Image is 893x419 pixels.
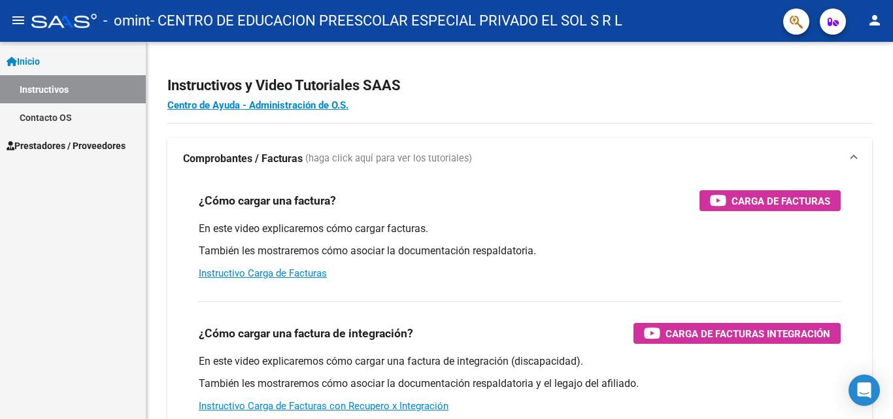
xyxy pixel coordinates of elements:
[305,152,472,166] span: (haga click aquí para ver los tutoriales)
[167,99,348,111] a: Centro de Ayuda - Administración de O.S.
[7,139,126,153] span: Prestadores / Proveedores
[199,324,413,343] h3: ¿Cómo cargar una factura de integración?
[199,244,841,258] p: También les mostraremos cómo asociar la documentación respaldatoria.
[199,267,327,279] a: Instructivo Carga de Facturas
[199,354,841,369] p: En este video explicaremos cómo cargar una factura de integración (discapacidad).
[10,12,26,28] mat-icon: menu
[199,192,336,210] h3: ¿Cómo cargar una factura?
[103,7,150,35] span: - omint
[666,326,830,342] span: Carga de Facturas Integración
[167,138,872,180] mat-expansion-panel-header: Comprobantes / Facturas (haga click aquí para ver los tutoriales)
[167,73,872,98] h2: Instructivos y Video Tutoriales SAAS
[199,222,841,236] p: En este video explicaremos cómo cargar facturas.
[199,400,448,412] a: Instructivo Carga de Facturas con Recupero x Integración
[183,152,303,166] strong: Comprobantes / Facturas
[199,377,841,391] p: También les mostraremos cómo asociar la documentación respaldatoria y el legajo del afiliado.
[633,323,841,344] button: Carga de Facturas Integración
[849,375,880,406] div: Open Intercom Messenger
[7,54,40,69] span: Inicio
[867,12,883,28] mat-icon: person
[699,190,841,211] button: Carga de Facturas
[732,193,830,209] span: Carga de Facturas
[150,7,622,35] span: - CENTRO DE EDUCACION PREESCOLAR ESPECIAL PRIVADO EL SOL S R L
